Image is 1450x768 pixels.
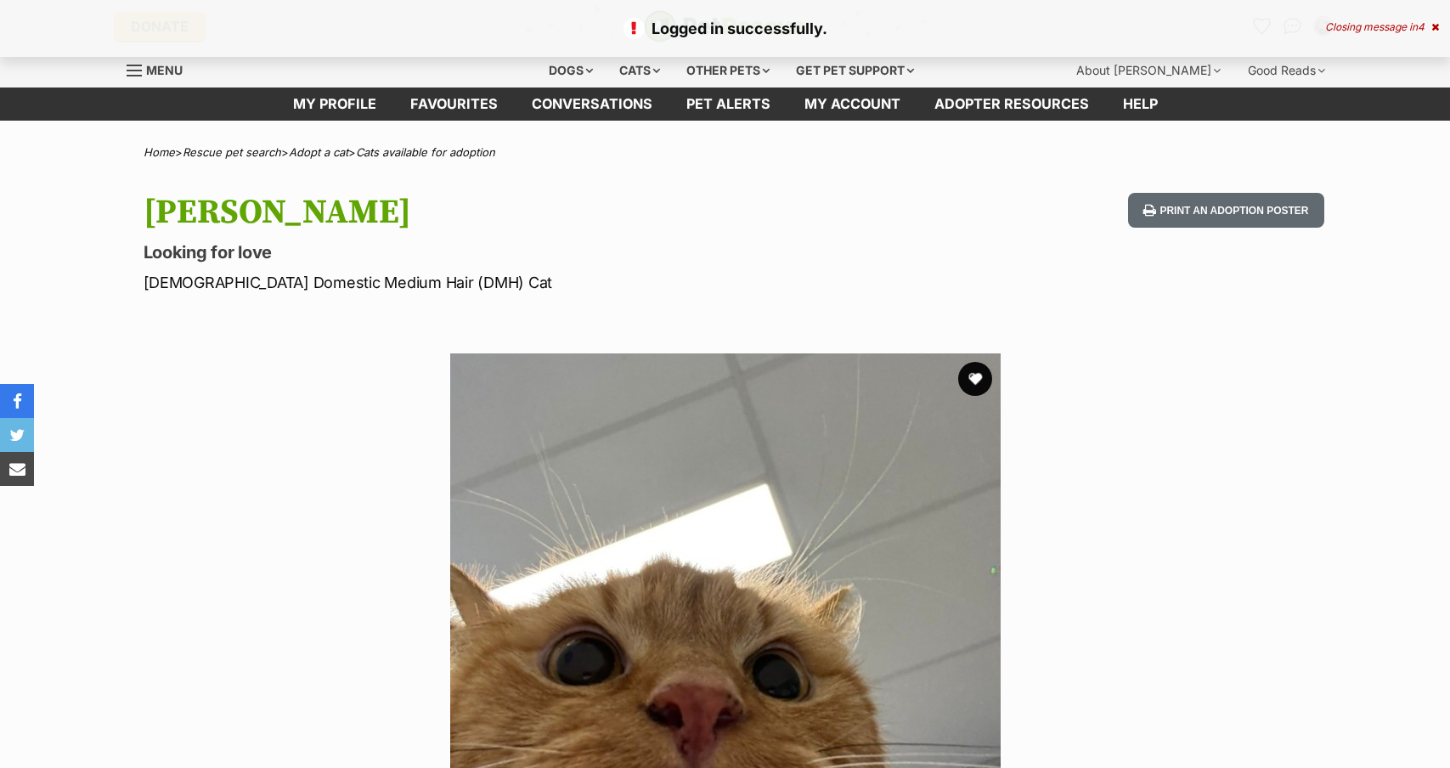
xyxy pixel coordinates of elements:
a: conversations [515,88,669,121]
a: Cats available for adoption [356,145,495,159]
div: Good Reads [1236,54,1337,88]
a: My account [787,88,917,121]
span: 4 [1418,20,1425,33]
p: Logged in successfully. [17,17,1433,40]
h1: [PERSON_NAME] [144,193,862,232]
a: My profile [276,88,393,121]
span: Menu [146,63,183,77]
div: > > > [101,146,1350,159]
a: Rescue pet search [183,145,281,159]
a: Adopt a cat [289,145,348,159]
div: Dogs [537,54,605,88]
button: favourite [958,362,992,396]
a: Favourites [393,88,515,121]
p: Looking for love [144,240,862,264]
div: Other pets [674,54,781,88]
a: Pet alerts [669,88,787,121]
a: Menu [127,54,195,84]
a: Help [1106,88,1175,121]
div: Get pet support [784,54,926,88]
div: About [PERSON_NAME] [1064,54,1233,88]
p: [DEMOGRAPHIC_DATA] Domestic Medium Hair (DMH) Cat [144,271,862,294]
div: Closing message in [1325,21,1439,33]
a: Adopter resources [917,88,1106,121]
a: Home [144,145,175,159]
div: Cats [607,54,672,88]
button: Print an adoption poster [1128,193,1323,228]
